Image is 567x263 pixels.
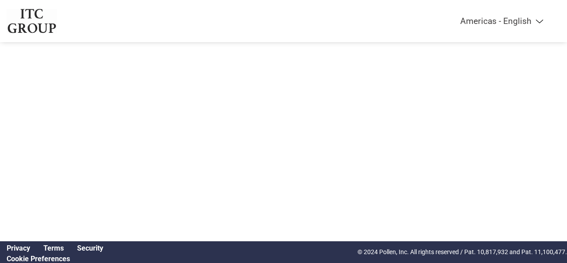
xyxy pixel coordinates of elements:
a: Cookie Preferences, opens a dedicated popup modal window [7,255,70,263]
a: Terms [43,244,64,252]
a: Security [77,244,103,252]
p: © 2024 Pollen, Inc. All rights reserved / Pat. 10,817,932 and Pat. 11,100,477. [357,247,567,257]
img: ITC Group [7,9,57,33]
a: Privacy [7,244,30,252]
